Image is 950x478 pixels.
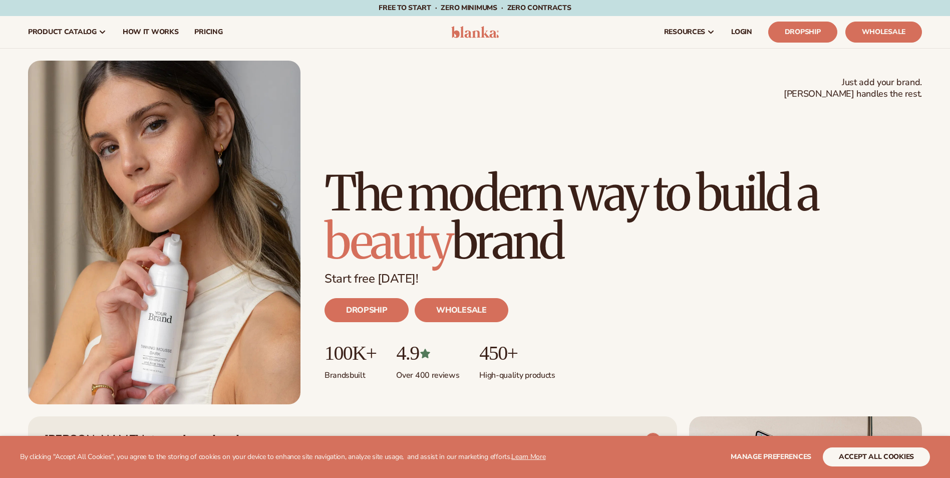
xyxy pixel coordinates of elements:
[784,77,922,100] span: Just add your brand. [PERSON_NAME] handles the rest.
[656,16,723,48] a: resources
[325,364,376,381] p: Brands built
[479,342,555,364] p: 450+
[731,452,811,461] span: Manage preferences
[479,364,555,381] p: High-quality products
[731,28,752,36] span: LOGIN
[845,22,922,43] a: Wholesale
[396,364,459,381] p: Over 400 reviews
[379,3,571,13] span: Free to start · ZERO minimums · ZERO contracts
[123,28,179,36] span: How It Works
[325,169,922,266] h1: The modern way to build a brand
[511,452,545,461] a: Learn More
[186,16,230,48] a: pricing
[723,16,760,48] a: LOGIN
[20,16,115,48] a: product catalog
[115,16,187,48] a: How It Works
[325,298,409,322] a: DROPSHIP
[731,447,811,466] button: Manage preferences
[664,28,705,36] span: resources
[28,28,97,36] span: product catalog
[325,342,376,364] p: 100K+
[823,447,930,466] button: accept all cookies
[573,432,661,448] a: VIEW PRODUCTS
[325,272,922,286] p: Start free [DATE]!
[20,453,546,461] p: By clicking "Accept All Cookies", you agree to the storing of cookies on your device to enhance s...
[768,22,837,43] a: Dropship
[194,28,222,36] span: pricing
[325,211,452,272] span: beauty
[28,61,300,404] img: Blanka hero private label beauty Female holding tanning mousse
[396,342,459,364] p: 4.9
[451,26,499,38] img: logo
[415,298,508,322] a: WHOLESALE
